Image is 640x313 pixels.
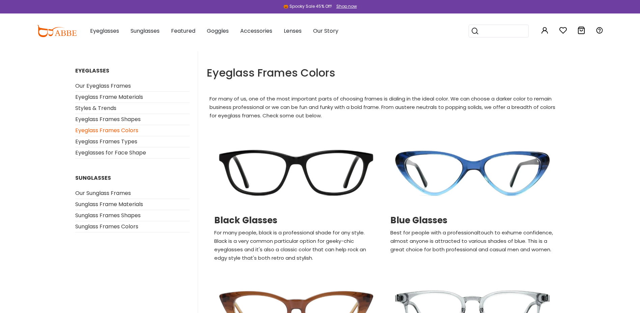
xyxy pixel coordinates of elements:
a: Blue Glasses [390,215,554,226]
a: Styles & Trends [75,104,116,112]
a: Our Eyeglass Frames [75,82,131,90]
p: Best for people with a professionaltouch to exhume confidence, almost anyone is attracted to vari... [390,228,554,254]
span: Featured [171,27,195,35]
span: Goggles [207,27,229,35]
p: For many of us, one of the most important parts of choosing frames is dialing in the ideal color.... [207,94,562,120]
a: Eyeglass Frames Types [75,138,137,145]
span: Eyeglasses [90,27,119,35]
a: Our Sunglass Frames [75,189,131,197]
span: Accessories [240,27,272,35]
span: Sunglasses [131,27,160,35]
p: For many people, black is a professional shade for any style. Black is a very common particular o... [214,228,378,262]
a: Sunglass Frame Materials [75,200,143,208]
h6: SUNGLASSES [75,175,190,181]
span: Lenses [284,27,302,35]
div: 🎃 Spooky Sale 45% Off! [283,3,332,9]
img: abbeglasses.com [37,25,77,37]
a: Eyeglass Frame Materials [75,93,143,101]
h1: Eyeglass Frames Colors [207,67,562,78]
div: Shop now [336,3,357,9]
h6: EYEGLASSES [75,67,190,74]
span: Our Story [313,27,338,35]
a: Sunglass Frames Shapes [75,211,141,219]
a: Shop now [333,3,357,9]
a: Eyeglasses for Face Shape [75,149,146,156]
a: Sunglass Frames Colors [75,223,138,230]
a: Eyeglass Frames Colors [75,126,138,134]
img: Blue Glasses [388,131,557,215]
img: Black Glasses [212,131,381,215]
a: Black Glasses [214,215,378,226]
a: Eyeglass Frames Shapes [75,115,141,123]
